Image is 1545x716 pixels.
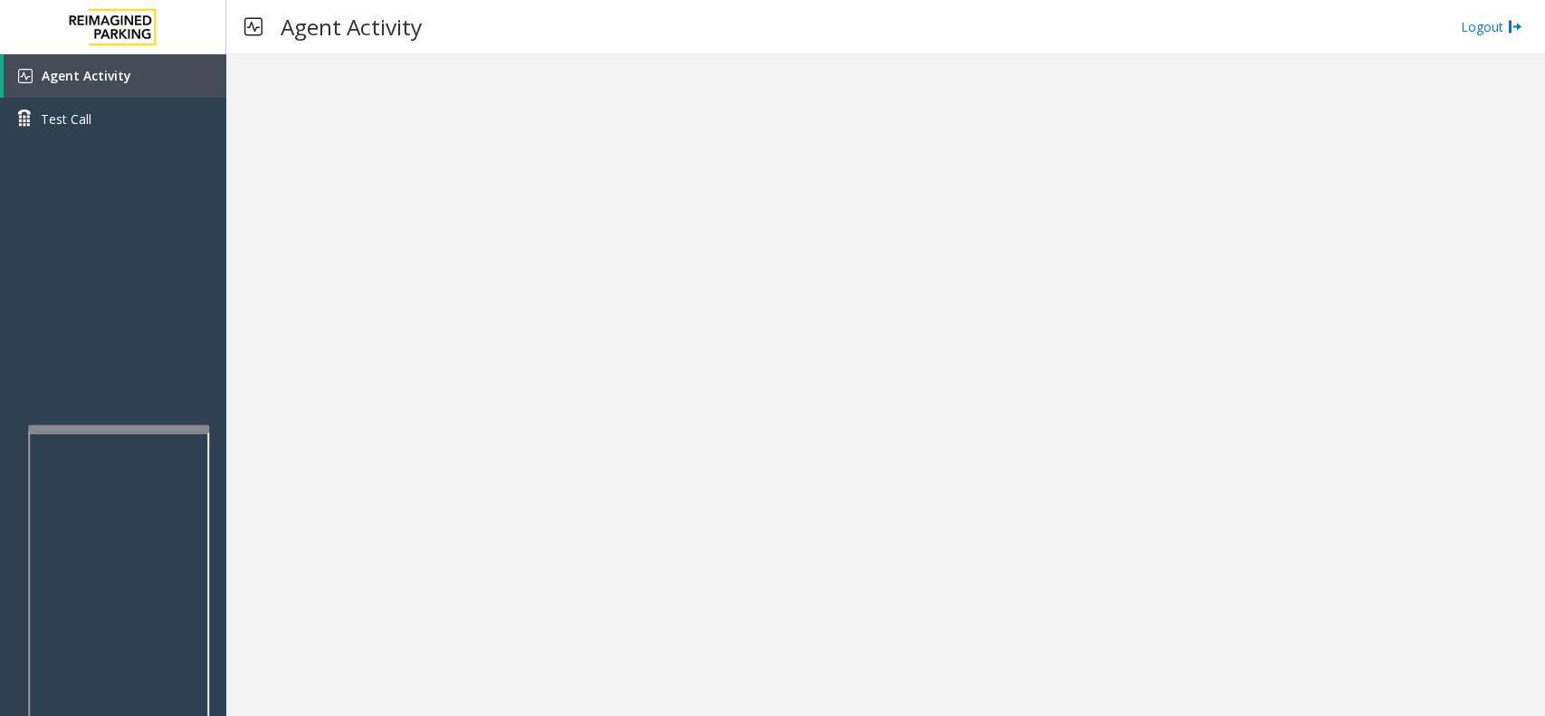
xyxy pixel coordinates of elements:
[244,5,262,49] img: pageIcon
[1508,17,1522,36] img: logout
[41,110,91,129] span: Test Call
[1461,17,1522,36] a: Logout
[42,67,131,84] span: Agent Activity
[4,54,226,98] a: Agent Activity
[272,5,431,49] h3: Agent Activity
[18,69,33,83] img: 'icon'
